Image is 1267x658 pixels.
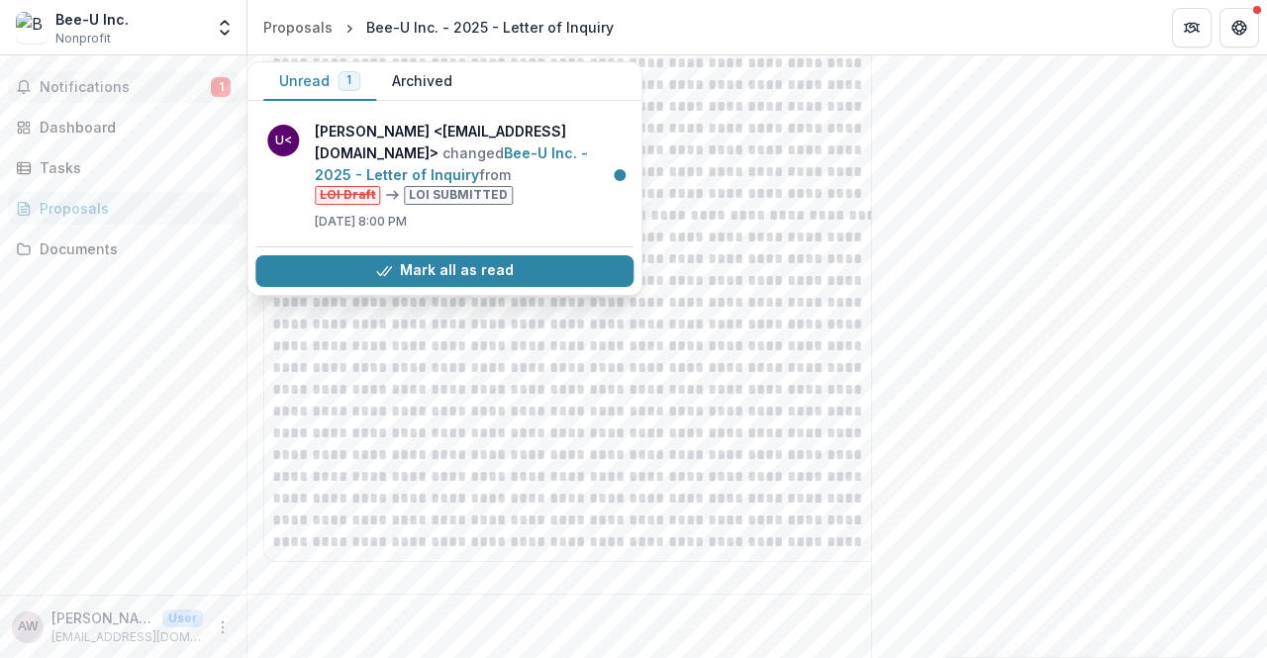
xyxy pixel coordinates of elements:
[263,17,333,38] div: Proposals
[18,620,39,633] div: Andre Ware
[315,144,588,183] a: Bee-U Inc. - 2025 - Letter of Inquiry
[346,73,351,87] span: 1
[40,157,223,178] div: Tasks
[40,79,211,96] span: Notifications
[51,628,203,646] p: [EMAIL_ADDRESS][DOMAIN_NAME]
[51,608,154,628] p: [PERSON_NAME]
[315,121,622,205] p: changed from
[8,151,239,184] a: Tasks
[55,30,111,47] span: Nonprofit
[211,77,231,97] span: 1
[40,198,223,219] div: Proposals
[55,9,129,30] div: Bee-U Inc.
[8,192,239,225] a: Proposals
[1172,8,1212,47] button: Partners
[376,62,468,101] button: Archived
[1219,8,1259,47] button: Get Help
[40,117,223,138] div: Dashboard
[40,238,223,259] div: Documents
[8,111,239,143] a: Dashboard
[263,62,376,101] button: Unread
[162,610,203,627] p: User
[211,615,235,639] button: More
[8,71,239,103] button: Notifications1
[255,13,341,42] a: Proposals
[16,12,48,44] img: Bee-U Inc.
[366,17,614,38] div: Bee-U Inc. - 2025 - Letter of Inquiry
[255,255,633,287] button: Mark all as read
[211,8,239,47] button: Open entity switcher
[8,233,239,265] a: Documents
[255,13,622,42] nav: breadcrumb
